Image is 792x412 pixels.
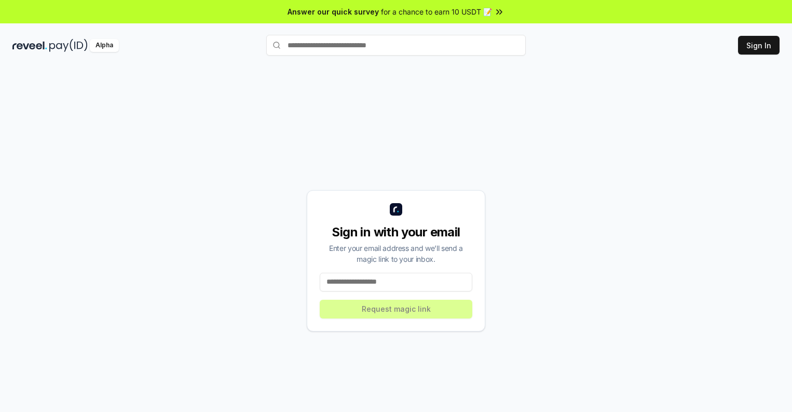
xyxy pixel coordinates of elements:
[288,6,379,17] span: Answer our quick survey
[90,39,119,52] div: Alpha
[320,224,472,241] div: Sign in with your email
[49,39,88,52] img: pay_id
[320,243,472,264] div: Enter your email address and we’ll send a magic link to your inbox.
[12,39,47,52] img: reveel_dark
[381,6,492,17] span: for a chance to earn 10 USDT 📝
[390,203,402,216] img: logo_small
[738,36,780,55] button: Sign In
